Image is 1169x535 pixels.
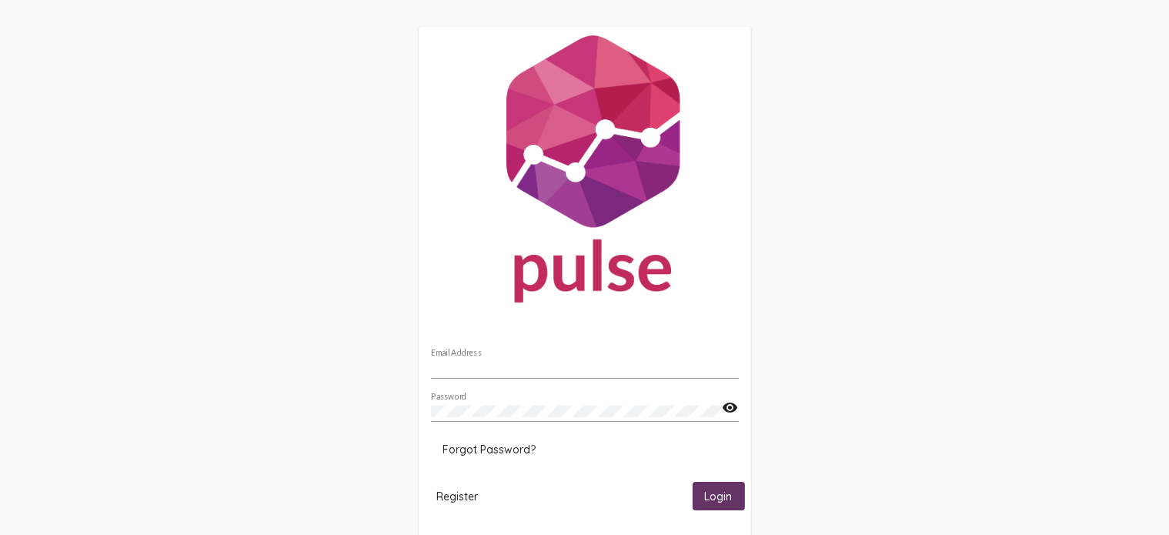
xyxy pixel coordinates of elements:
[419,27,751,318] img: Pulse For Good Logo
[443,443,536,456] span: Forgot Password?
[425,482,491,510] button: Register
[705,490,733,503] span: Login
[693,482,745,510] button: Login
[723,399,739,417] mat-icon: visibility
[437,490,479,503] span: Register
[431,436,549,463] button: Forgot Password?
